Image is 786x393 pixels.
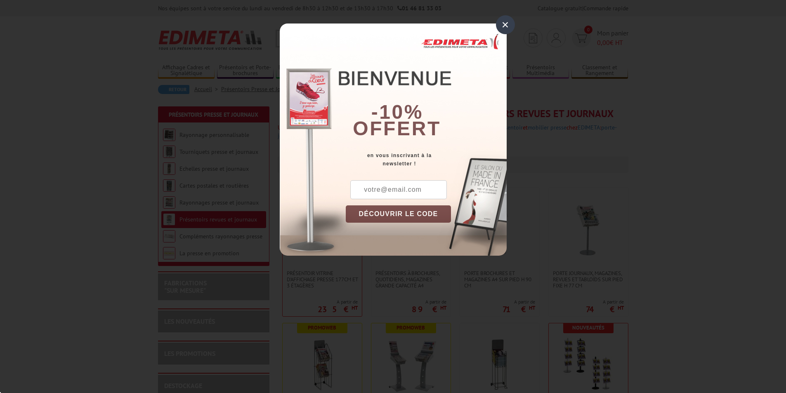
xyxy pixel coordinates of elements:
[371,101,423,123] b: -10%
[346,151,507,168] div: en vous inscrivant à la newsletter !
[353,118,441,139] font: offert
[496,15,515,34] div: ×
[346,205,451,223] button: DÉCOUVRIR LE CODE
[350,180,447,199] input: votre@email.com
